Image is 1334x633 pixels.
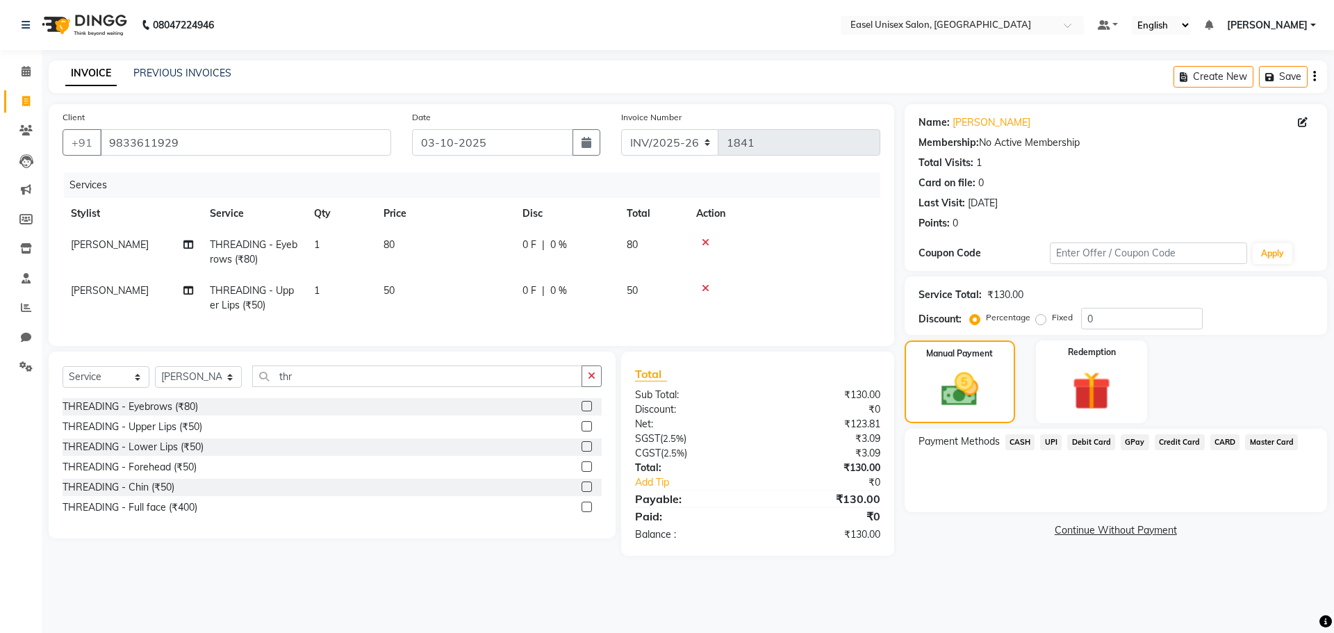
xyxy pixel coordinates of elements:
span: GPay [1121,434,1149,450]
div: THREADING - Eyebrows (₹80) [63,400,198,414]
div: ₹0 [757,508,890,525]
a: PREVIOUS INVOICES [133,67,231,79]
a: INVOICE [65,61,117,86]
div: Coupon Code [919,246,1050,261]
span: CARD [1210,434,1240,450]
span: 50 [627,284,638,297]
span: [PERSON_NAME] [71,284,149,297]
span: 0 % [550,238,567,252]
span: 0 F [522,283,536,298]
div: 0 [953,216,958,231]
img: _gift.svg [1060,367,1123,415]
span: 80 [627,238,638,251]
span: CASH [1005,434,1035,450]
span: SGST [635,432,660,445]
th: Service [201,198,306,229]
img: logo [35,6,131,44]
span: 0 F [522,238,536,252]
button: Apply [1253,243,1292,264]
div: THREADING - Full face (₹400) [63,500,197,515]
img: _cash.svg [930,368,990,411]
span: Credit Card [1155,434,1205,450]
div: THREADING - Chin (₹50) [63,480,174,495]
span: Master Card [1245,434,1298,450]
a: Add Tip [625,475,780,490]
th: Disc [514,198,618,229]
div: ₹130.00 [757,491,890,507]
div: Discount: [625,402,757,417]
span: UPI [1040,434,1062,450]
div: Card on file: [919,176,975,190]
span: | [542,238,545,252]
th: Total [618,198,688,229]
th: Stylist [63,198,201,229]
div: Last Visit: [919,196,965,211]
div: Net: [625,417,757,431]
span: 2.5% [663,433,684,444]
th: Price [375,198,514,229]
span: [PERSON_NAME] [1227,18,1308,33]
div: ₹130.00 [757,461,890,475]
div: Services [64,172,891,198]
input: Enter Offer / Coupon Code [1050,242,1247,264]
label: Percentage [986,311,1030,324]
input: Search or Scan [252,365,582,387]
div: ₹3.09 [757,431,890,446]
div: Membership: [919,135,979,150]
div: Name: [919,115,950,130]
span: THREADING - Eyebrows (₹80) [210,238,297,265]
div: THREADING - Lower Lips (₹50) [63,440,204,454]
div: ₹0 [780,475,890,490]
span: 2.5% [664,447,684,459]
div: Discount: [919,312,962,327]
div: THREADING - Upper Lips (₹50) [63,420,202,434]
div: Paid: [625,508,757,525]
div: Points: [919,216,950,231]
span: 1 [314,238,320,251]
a: Continue Without Payment [907,523,1324,538]
button: Save [1259,66,1308,88]
button: +91 [63,129,101,156]
span: [PERSON_NAME] [71,238,149,251]
label: Client [63,111,85,124]
th: Qty [306,198,375,229]
div: ₹0 [757,402,890,417]
a: [PERSON_NAME] [953,115,1030,130]
div: ₹130.00 [987,288,1023,302]
input: Search by Name/Mobile/Email/Code [100,129,391,156]
div: Balance : [625,527,757,542]
label: Invoice Number [621,111,682,124]
label: Manual Payment [926,347,993,360]
th: Action [688,198,880,229]
span: Total [635,367,667,381]
span: Payment Methods [919,434,1000,449]
div: ( ) [625,431,757,446]
div: ₹130.00 [757,388,890,402]
div: Service Total: [919,288,982,302]
b: 08047224946 [153,6,214,44]
div: ₹3.09 [757,446,890,461]
div: 1 [976,156,982,170]
div: 0 [978,176,984,190]
div: Payable: [625,491,757,507]
span: Debit Card [1067,434,1115,450]
div: THREADING - Forehead (₹50) [63,460,197,475]
label: Redemption [1068,346,1116,359]
div: ₹123.81 [757,417,890,431]
div: ₹130.00 [757,527,890,542]
div: Total Visits: [919,156,973,170]
div: ( ) [625,446,757,461]
button: Create New [1174,66,1253,88]
label: Date [412,111,431,124]
span: 0 % [550,283,567,298]
span: 1 [314,284,320,297]
div: [DATE] [968,196,998,211]
div: Total: [625,461,757,475]
span: 50 [384,284,395,297]
div: No Active Membership [919,135,1313,150]
div: Sub Total: [625,388,757,402]
span: CGST [635,447,661,459]
span: 80 [384,238,395,251]
span: THREADING - Upper Lips (₹50) [210,284,294,311]
span: | [542,283,545,298]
